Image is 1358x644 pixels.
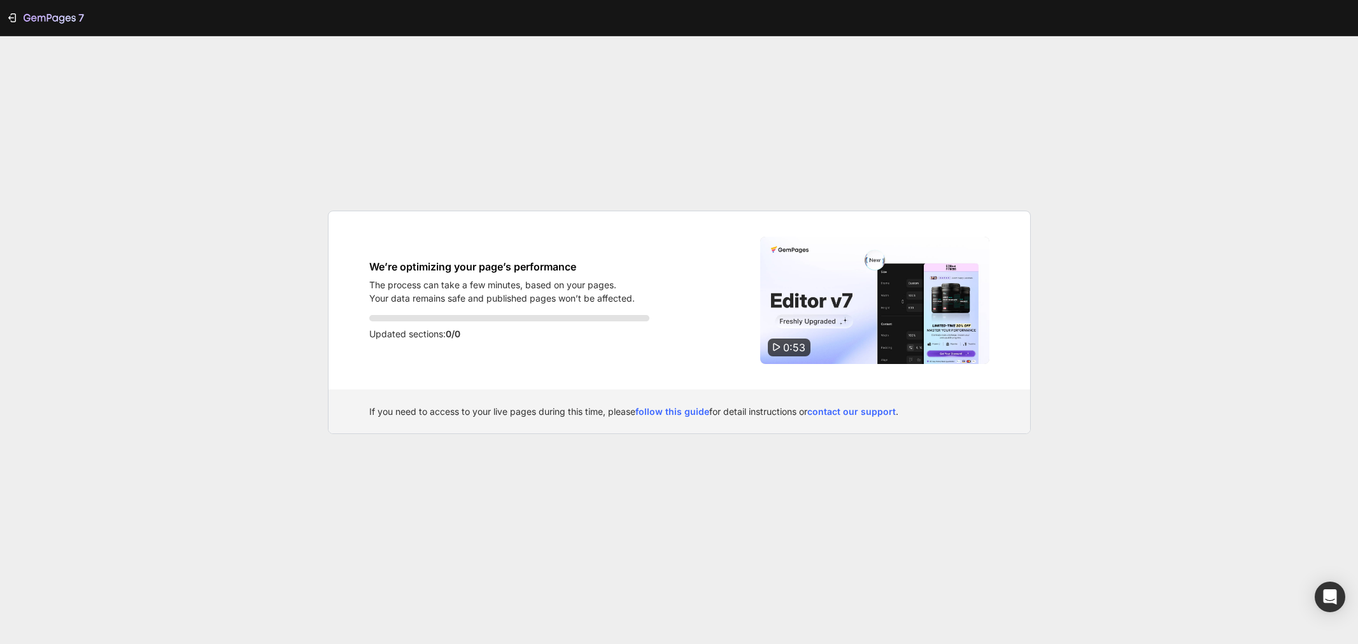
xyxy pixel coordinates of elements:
p: 7 [78,10,84,25]
a: follow this guide [635,406,709,417]
span: 0:53 [783,341,805,354]
span: 0/0 [446,328,460,339]
a: contact our support [807,406,896,417]
div: Open Intercom Messenger [1315,582,1345,612]
img: Video thumbnail [760,237,989,364]
p: Your data remains safe and published pages won’t be affected. [369,291,635,305]
h1: We’re optimizing your page’s performance [369,259,635,274]
p: Updated sections: [369,326,649,342]
p: The process can take a few minutes, based on your pages. [369,278,635,291]
div: If you need to access to your live pages during this time, please for detail instructions or . [369,405,989,418]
